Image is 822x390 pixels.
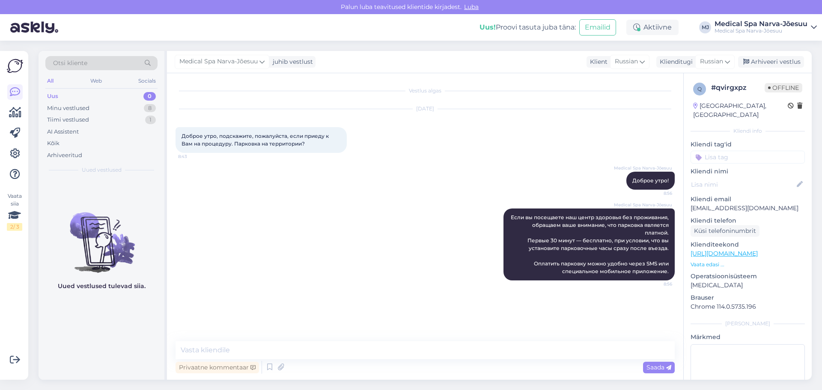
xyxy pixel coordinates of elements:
[699,21,711,33] div: MJ
[640,190,672,196] span: 8:56
[626,20,679,35] div: Aktiivne
[646,363,671,371] span: Saada
[145,116,156,124] div: 1
[587,57,608,66] div: Klient
[45,75,55,86] div: All
[691,151,805,164] input: Lisa tag
[47,128,79,136] div: AI Assistent
[691,204,805,213] p: [EMAIL_ADDRESS][DOMAIN_NAME]
[615,57,638,66] span: Russian
[691,320,805,327] div: [PERSON_NAME]
[7,58,23,74] img: Askly Logo
[691,281,805,290] p: [MEDICAL_DATA]
[697,86,702,92] span: q
[137,75,158,86] div: Socials
[47,104,89,113] div: Minu vestlused
[479,23,496,31] b: Uus!
[691,127,805,135] div: Kliendi info
[691,140,805,149] p: Kliendi tag'id
[179,57,258,66] span: Medical Spa Narva-Jõesuu
[715,27,807,34] div: Medical Spa Narva-Jõesuu
[765,83,802,92] span: Offline
[82,166,122,174] span: Uued vestlused
[691,216,805,225] p: Kliendi telefon
[614,165,672,171] span: Medical Spa Narva-Jõesuu
[691,293,805,302] p: Brauser
[47,116,89,124] div: Tiimi vestlused
[269,57,313,66] div: juhib vestlust
[176,87,675,95] div: Vestlus algas
[479,22,576,33] div: Proovi tasuta juba täna:
[39,197,164,274] img: No chats
[579,19,616,36] button: Emailid
[691,195,805,204] p: Kliendi email
[182,133,330,147] span: Доброе утро, подскажите, пожалуйста, если приеду к Вам на процедуру. Парковка на территории?
[632,177,669,184] span: Доброе утро!
[711,83,765,93] div: # qvirgxpz
[178,153,210,160] span: 8:43
[691,180,795,189] input: Lisa nimi
[7,192,22,231] div: Vaata siia
[738,56,804,68] div: Arhiveeri vestlus
[47,139,60,148] div: Kõik
[47,151,82,160] div: Arhiveeritud
[511,214,670,274] span: Если вы посещаете наш центр здоровья без проживания, обращаем ваше внимание, что парковка являетс...
[144,104,156,113] div: 8
[715,21,807,27] div: Medical Spa Narva-Jõesuu
[691,250,758,257] a: [URL][DOMAIN_NAME]
[640,281,672,287] span: 8:56
[462,3,481,11] span: Luba
[7,223,22,231] div: 2 / 3
[614,202,672,208] span: Medical Spa Narva-Jõesuu
[691,261,805,268] p: Vaata edasi ...
[656,57,693,66] div: Klienditugi
[693,101,788,119] div: [GEOGRAPHIC_DATA], [GEOGRAPHIC_DATA]
[176,362,259,373] div: Privaatne kommentaar
[143,92,156,101] div: 0
[47,92,58,101] div: Uus
[691,302,805,311] p: Chrome 114.0.5735.196
[715,21,817,34] a: Medical Spa Narva-JõesuuMedical Spa Narva-Jõesuu
[58,282,146,291] p: Uued vestlused tulevad siia.
[176,105,675,113] div: [DATE]
[691,333,805,342] p: Märkmed
[691,167,805,176] p: Kliendi nimi
[89,75,104,86] div: Web
[691,272,805,281] p: Operatsioonisüsteem
[53,59,87,68] span: Otsi kliente
[691,240,805,249] p: Klienditeekond
[691,225,759,237] div: Küsi telefoninumbrit
[700,57,723,66] span: Russian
